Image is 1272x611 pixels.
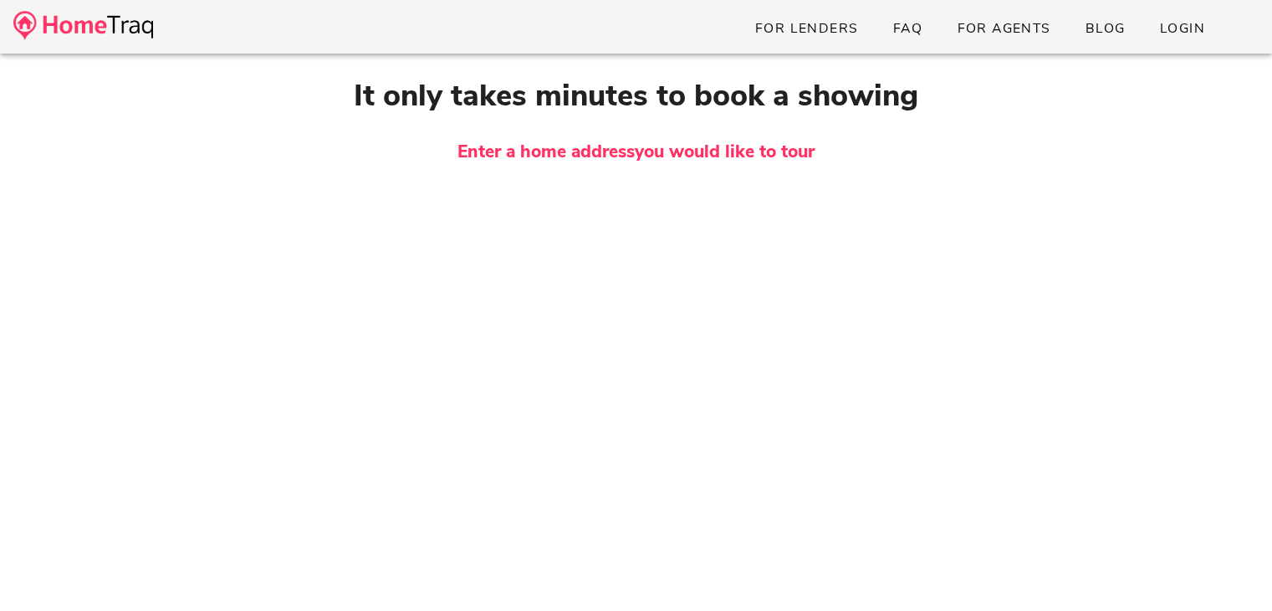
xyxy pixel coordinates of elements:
[892,19,923,38] span: FAQ
[1159,19,1205,38] span: Login
[879,13,937,44] a: FAQ
[1071,13,1139,44] a: Blog
[354,75,918,116] span: It only takes minutes to book a showing
[1085,19,1126,38] span: Blog
[151,139,1121,166] h3: Enter a home address
[635,140,815,163] span: you would like to tour
[1146,13,1218,44] a: Login
[13,11,153,40] img: desktop-logo.34a1112.png
[754,19,859,38] span: For Lenders
[741,13,872,44] a: For Lenders
[943,13,1064,44] a: For Agents
[956,19,1050,38] span: For Agents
